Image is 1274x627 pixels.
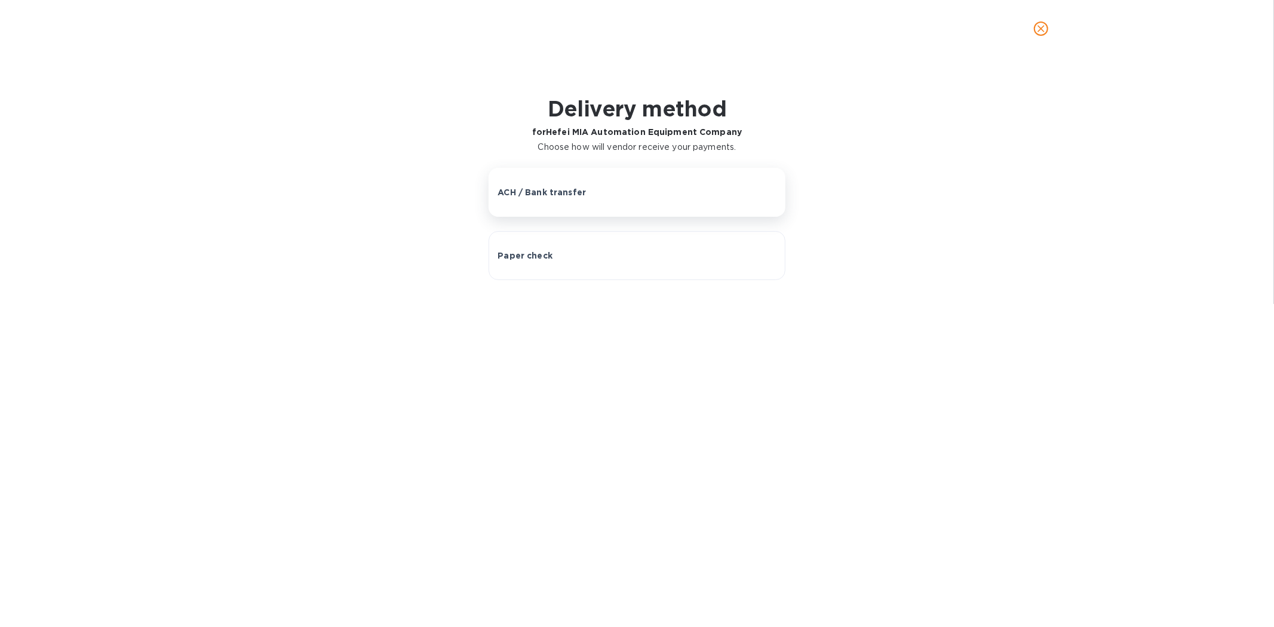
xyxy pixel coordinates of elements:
[532,127,742,137] b: for Hefei MIA Automation Equipment Company
[489,231,785,280] button: Paper check
[532,96,742,121] h1: Delivery method
[489,168,785,217] button: ACH / Bank transfer
[532,141,742,153] p: Choose how will vendor receive your payments.
[498,250,552,262] p: Paper check
[1027,14,1055,43] button: close
[498,186,586,198] p: ACH / Bank transfer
